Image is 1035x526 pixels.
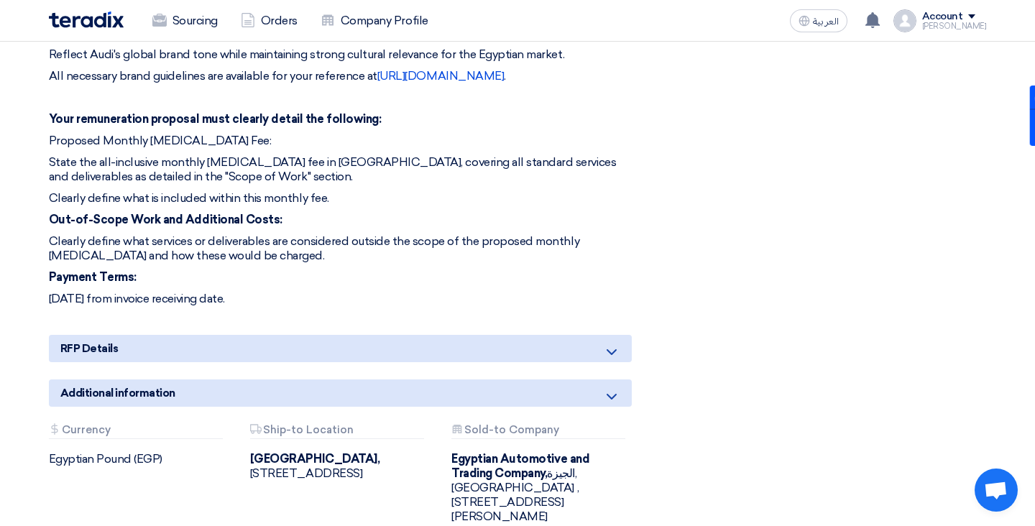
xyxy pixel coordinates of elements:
strong: Your remuneration proposal must clearly detail the following: [49,112,382,126]
p: Reflect Audi's global brand tone while maintaining strong cultural relevance for the Egyptian mar... [49,47,632,62]
span: RFP Details [60,341,119,356]
div: Sold-to Company [451,424,625,439]
p: Clearly define what is included within this monthly fee. [49,191,632,206]
p: [DATE] from invoice receiving date. [49,292,632,306]
div: الجيزة, [GEOGRAPHIC_DATA] ,[STREET_ADDRESS][PERSON_NAME] [451,452,631,524]
strong: Payment Terms: [49,270,137,284]
p: State the all-inclusive monthly [MEDICAL_DATA] fee in [GEOGRAPHIC_DATA], covering all standard se... [49,155,632,184]
a: Orders [229,5,309,37]
div: Ship-to Location [250,424,424,439]
p: Proposed Monthly [MEDICAL_DATA] Fee: [49,134,632,148]
button: العربية [790,9,847,32]
b: Egyptian Automotive and Trading Company, [451,452,589,480]
div: Egyptian Pound (EGP) [49,452,229,466]
p: Clearly define what services or deliverables are considered outside the scope of the proposed mon... [49,234,632,263]
div: [PERSON_NAME] [922,22,987,30]
div: Account [922,11,963,23]
a: Sourcing [141,5,229,37]
a: [URL][DOMAIN_NAME] [377,69,504,83]
img: profile_test.png [893,9,916,32]
div: [STREET_ADDRESS] [250,452,430,481]
div: Currency [49,424,223,439]
a: Open chat [975,469,1018,512]
strong: Out-of-Scope Work and Additional Costs: [49,213,282,226]
span: Additional information [60,385,175,401]
p: All necessary brand guidelines are available for your reference at . [49,69,632,83]
b: [GEOGRAPHIC_DATA], [250,452,379,466]
a: Company Profile [309,5,440,37]
img: Teradix logo [49,11,124,28]
span: العربية [813,17,839,27]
